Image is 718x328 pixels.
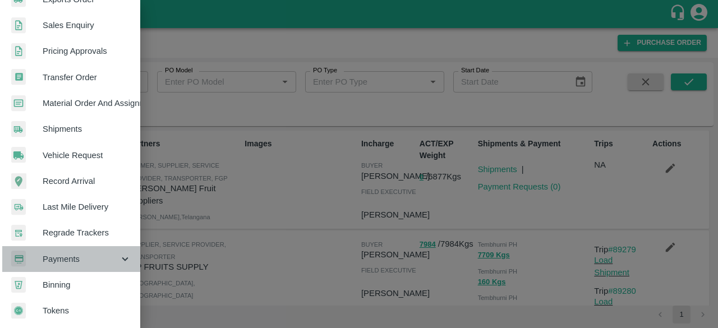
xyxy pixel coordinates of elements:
[43,97,131,109] span: Material Order And Assignment
[43,123,131,135] span: Shipments
[43,253,119,265] span: Payments
[11,251,26,267] img: payment
[11,95,26,112] img: centralMaterial
[11,303,26,319] img: tokens
[11,121,26,137] img: shipments
[43,227,131,239] span: Regrade Trackers
[11,199,26,215] img: delivery
[11,277,26,293] img: bin
[43,149,131,161] span: Vehicle Request
[43,19,131,31] span: Sales Enquiry
[43,279,131,291] span: Binning
[11,225,26,241] img: whTracker
[43,71,131,84] span: Transfer Order
[43,304,131,317] span: Tokens
[11,147,26,163] img: vehicle
[11,43,26,59] img: sales
[11,17,26,34] img: sales
[11,69,26,85] img: whTransfer
[11,173,26,189] img: recordArrival
[43,175,131,187] span: Record Arrival
[43,201,131,213] span: Last Mile Delivery
[43,45,131,57] span: Pricing Approvals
